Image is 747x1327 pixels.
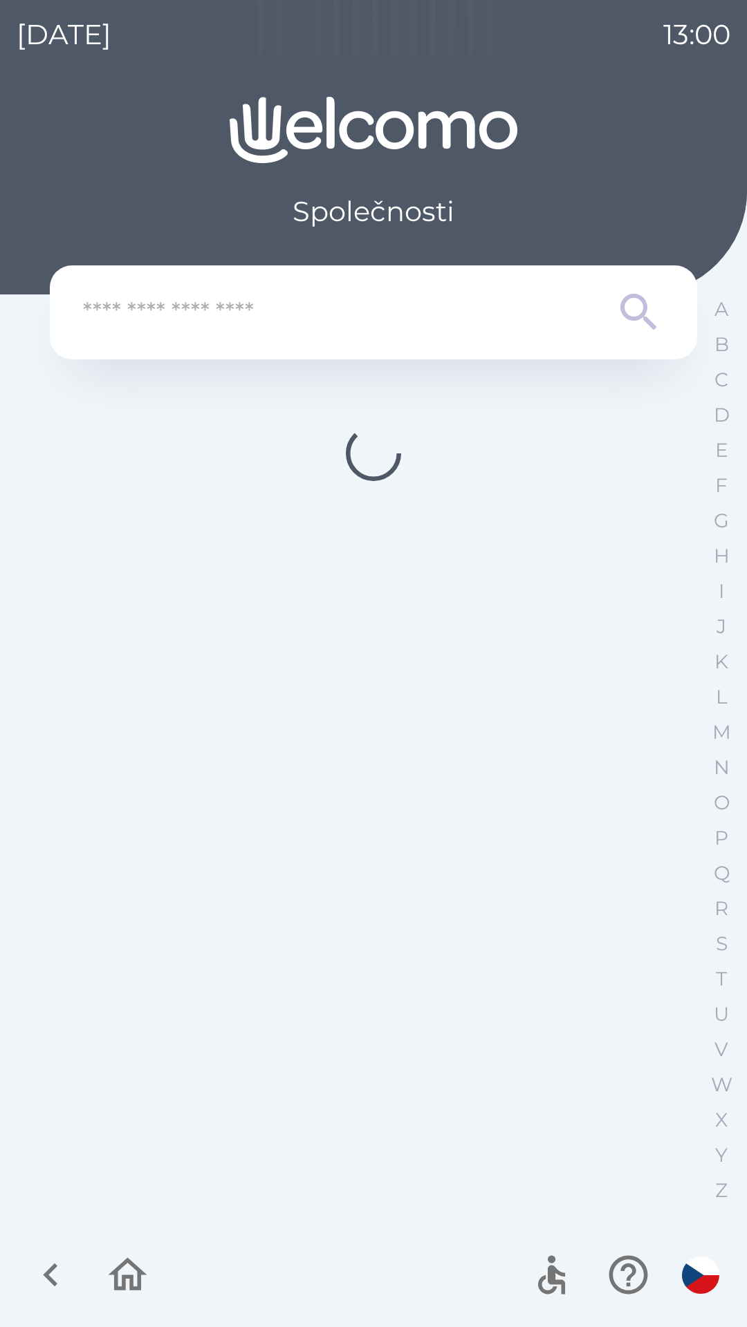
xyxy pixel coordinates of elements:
p: U [714,1002,729,1026]
p: C [714,368,728,392]
p: S [716,932,728,956]
p: 13:00 [663,14,730,55]
button: B [704,327,739,362]
p: Q [714,861,730,885]
button: G [704,503,739,538]
p: J [717,614,726,639]
p: X [715,1108,728,1132]
button: R [704,891,739,926]
p: R [714,896,728,921]
p: B [714,332,729,357]
p: N [714,755,730,780]
p: V [714,1037,728,1062]
p: Z [715,1178,728,1203]
p: M [712,720,731,744]
button: I [704,574,739,609]
button: N [704,750,739,785]
button: H [704,538,739,574]
button: X [704,1102,739,1138]
button: T [704,961,739,997]
button: D [704,397,739,433]
p: O [714,791,730,815]
button: L [704,679,739,715]
button: C [704,362,739,397]
p: W [711,1073,732,1097]
p: P [714,826,728,850]
button: P [704,820,739,856]
p: G [714,509,729,533]
button: A [704,292,739,327]
button: F [704,468,739,503]
p: F [715,473,728,498]
p: I [719,579,724,603]
img: Logo [50,97,697,163]
button: E [704,433,739,468]
p: A [714,297,728,321]
button: U [704,997,739,1032]
p: H [714,544,730,568]
p: Y [715,1143,728,1167]
p: D [714,403,730,427]
p: L [716,685,727,709]
button: J [704,609,739,644]
button: M [704,715,739,750]
button: O [704,785,739,820]
p: E [715,438,728,462]
button: Z [704,1173,739,1208]
button: K [704,644,739,679]
p: Společnosti [293,191,454,232]
button: Q [704,856,739,891]
button: Y [704,1138,739,1173]
button: W [704,1067,739,1102]
p: K [714,650,728,674]
button: V [704,1032,739,1067]
button: S [704,926,739,961]
p: [DATE] [17,14,111,55]
img: cs flag [682,1257,719,1294]
p: T [716,967,727,991]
